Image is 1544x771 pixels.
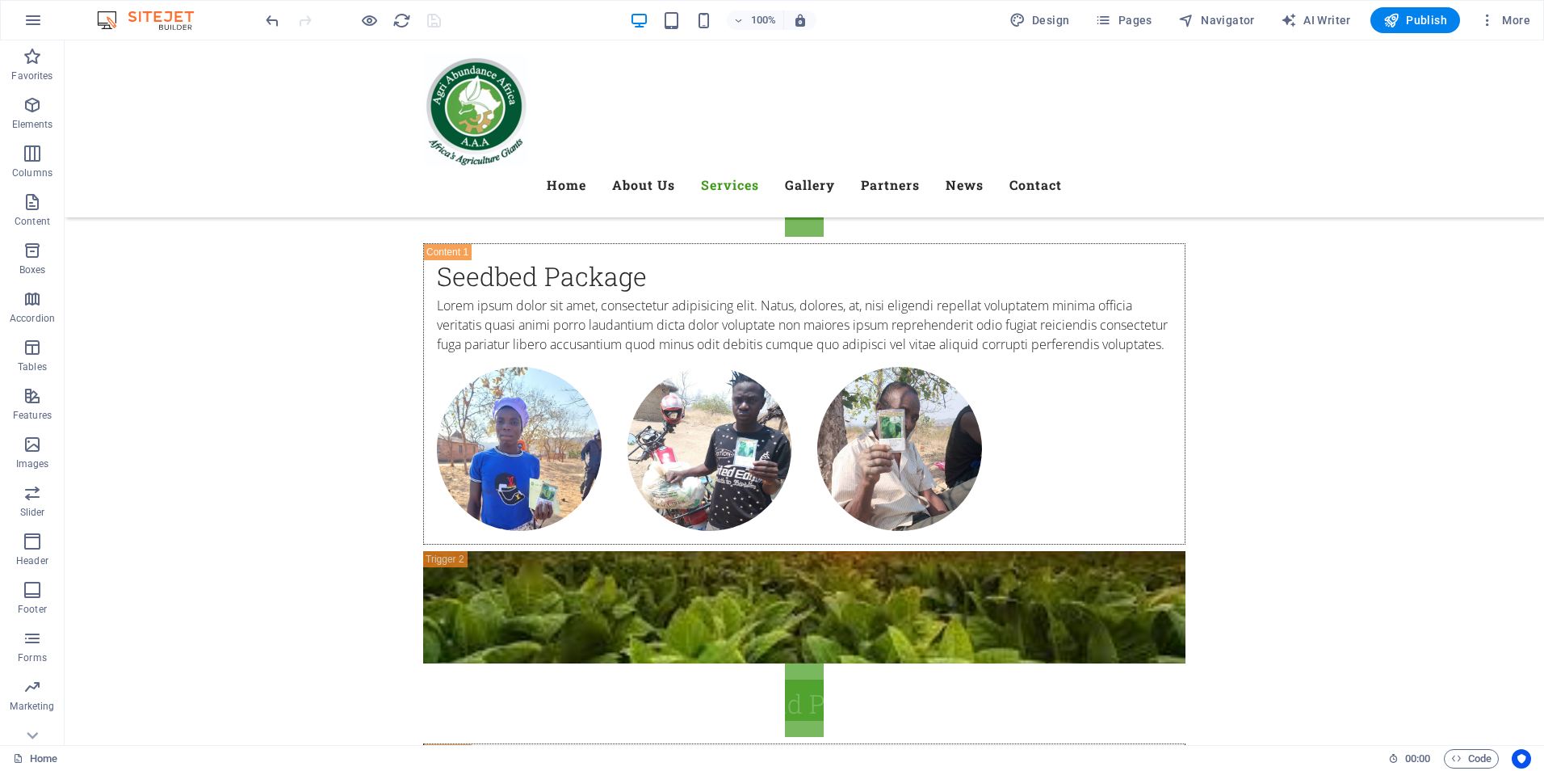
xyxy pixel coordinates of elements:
span: 00 00 [1405,749,1430,769]
span: Design [1009,12,1070,28]
span: : [1416,752,1419,765]
p: Slider [20,506,45,519]
span: Code [1451,749,1492,769]
span: Navigator [1178,12,1255,28]
a: Trigger 2 [359,585,1121,735]
button: Navigator [1172,7,1261,33]
span: More [1479,12,1530,28]
p: Forms [18,651,47,664]
button: Publish [1370,7,1460,33]
p: Content [15,215,50,228]
button: reload [392,11,411,30]
span: Pages [1095,12,1152,28]
p: Accordion [10,312,55,325]
button: Code [1444,749,1499,769]
button: More [1473,7,1537,33]
p: Columns [12,166,52,179]
button: undo [262,11,282,30]
span: Publish [1383,12,1447,28]
h6: Session time [1388,749,1431,769]
button: AI Writer [1274,7,1357,33]
h6: 100% [751,11,777,30]
p: Elements [12,118,53,131]
p: Footer [18,603,47,616]
p: Tables [18,360,47,373]
p: Boxes [19,263,46,276]
span: AI Writer [1281,12,1351,28]
p: Marketing [10,700,54,713]
p: Images [16,457,49,470]
button: 100% [727,11,784,30]
p: Features [13,409,52,422]
div: Design (Ctrl+Alt+Y) [1003,7,1076,33]
i: Undo: Change show dots (Ctrl+Z) [263,11,282,30]
p: Header [16,554,48,567]
p: Favorites [11,70,52,82]
img: Editor Logo [93,11,214,30]
button: Pages [1089,7,1158,33]
i: Reload page [392,11,411,30]
button: Design [1003,7,1076,33]
button: Usercentrics [1512,749,1531,769]
i: On resize automatically adjust zoom level to fit chosen device. [793,13,808,27]
a: Click to cancel selection. Double-click to open Pages [13,749,57,769]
